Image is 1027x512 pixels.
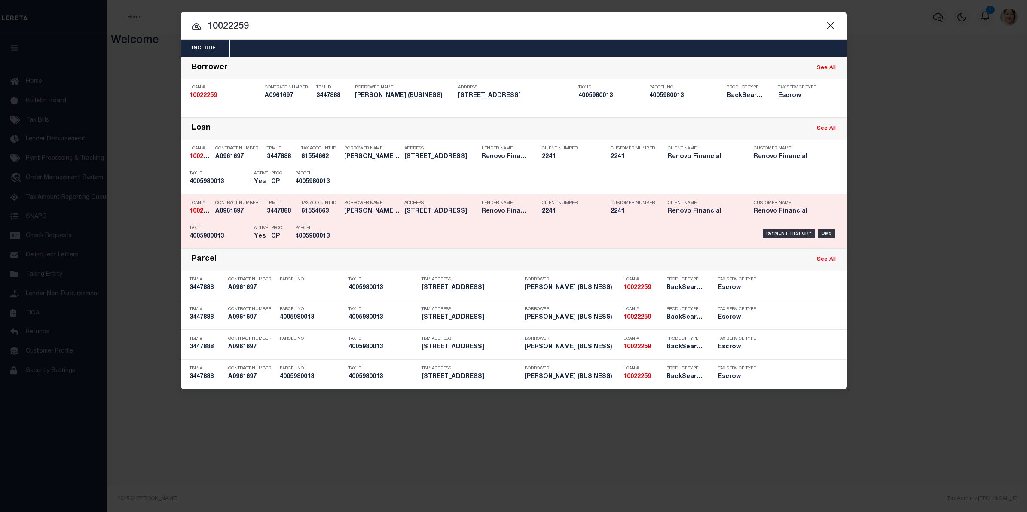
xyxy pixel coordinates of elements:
[754,153,827,161] h5: Renovo Financial
[344,208,400,215] h5: VIOLETA S TORRE (BUSINESS)
[181,19,847,34] input: Start typing...
[649,85,722,90] p: Parcel No
[190,92,260,100] h5: 10022259
[190,171,250,176] p: Tax ID
[668,201,741,206] p: Client Name
[778,92,821,100] h5: Escrow
[525,314,619,321] h5: VIOLETA S TORRE (BUSINESS)
[624,374,651,380] strong: 10022259
[192,124,211,134] div: Loan
[624,314,651,320] strong: 10022259
[666,344,705,351] h5: BackSearch,Escrow
[344,146,400,151] p: Borrower Name
[525,366,619,371] p: Borrower
[295,171,334,176] p: Parcel
[254,171,268,176] p: Active
[271,178,282,186] h5: CP
[666,314,705,321] h5: BackSearch,Escrow
[668,146,741,151] p: Client Name
[348,373,417,381] h5: 4005980013
[301,208,340,215] h5: 61554663
[190,373,224,381] h5: 3447888
[190,178,250,186] h5: 4005980013
[190,153,211,161] h5: 10022259
[348,277,417,282] p: Tax ID
[668,208,741,215] h5: Renovo Financial
[280,314,344,321] h5: 4005980013
[280,373,344,381] h5: 4005980013
[611,146,655,151] p: Customer Number
[190,344,224,351] h5: 3447888
[542,146,598,151] p: Client Number
[666,284,705,292] h5: BackSearch,Escrow
[422,307,520,312] p: TBM Address
[649,92,722,100] h5: 4005980013
[267,146,297,151] p: TBM ID
[611,201,655,206] p: Customer Number
[718,277,757,282] p: Tax Service Type
[404,201,477,206] p: Address
[542,208,598,215] h5: 2241
[271,226,282,231] p: PPCC
[348,314,417,321] h5: 4005980013
[228,314,275,321] h5: A0961697
[718,314,757,321] h5: Escrow
[763,229,816,238] div: Payment History
[666,307,705,312] p: Product Type
[295,226,334,231] p: Parcel
[817,257,836,262] a: See All
[624,344,662,351] h5: 10022259
[624,277,662,282] p: Loan #
[280,307,344,312] p: Parcel No
[666,336,705,341] p: Product Type
[215,146,263,151] p: Contract Number
[348,284,417,292] h5: 4005980013
[422,373,520,381] h5: 2651 30TH ST Astoria, NY 11102
[190,226,250,231] p: Tax ID
[422,344,520,351] h5: 2651 30TH ST Astoria, NY 11102
[348,366,417,371] p: Tax ID
[355,92,454,100] h5: VIOLETA S TORRE (BUSINESS)
[267,208,297,215] h5: 3447888
[190,93,217,99] strong: 10022259
[422,284,520,292] h5: 2651 30TH ST Astoria, NY 11102
[727,92,765,100] h5: BackSearch,Escrow
[295,178,334,186] h5: 4005980013
[624,373,662,381] h5: 10022259
[215,153,263,161] h5: A0961697
[624,344,651,350] strong: 10022259
[718,344,757,351] h5: Escrow
[666,277,705,282] p: Product Type
[422,336,520,341] p: TBM Address
[190,208,211,215] h5: 10022259
[271,171,282,176] p: PPCC
[190,85,260,90] p: Loan #
[295,233,334,240] h5: 4005980013
[190,146,211,151] p: Loan #
[624,285,651,291] strong: 10022259
[280,277,344,282] p: Parcel No
[344,201,400,206] p: Borrower Name
[190,208,217,214] strong: 10022259
[825,20,836,31] button: Close
[181,40,226,57] button: Include
[458,92,574,100] h5: 2651 30TH ST Astoria, NY 11102
[301,146,340,151] p: Tax Account ID
[818,229,835,238] div: OMS
[228,373,275,381] h5: A0961697
[718,366,757,371] p: Tax Service Type
[611,208,654,215] h5: 2241
[192,63,228,73] div: Borrower
[422,366,520,371] p: TBM Address
[718,307,757,312] p: Tax Service Type
[267,153,297,161] h5: 3447888
[542,153,598,161] h5: 2241
[624,366,662,371] p: Loan #
[666,366,705,371] p: Product Type
[190,366,224,371] p: TBM #
[666,373,705,381] h5: BackSearch,Escrow
[355,85,454,90] p: Borrower Name
[624,307,662,312] p: Loan #
[228,366,275,371] p: Contract Number
[215,201,263,206] p: Contract Number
